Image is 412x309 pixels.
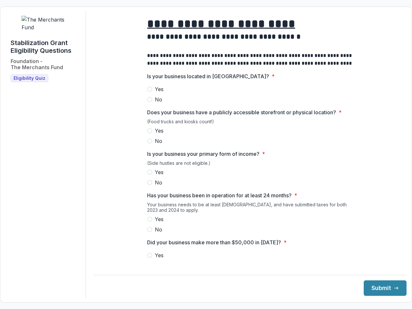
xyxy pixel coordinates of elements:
h2: Foundation - The Merchants Fund [11,58,63,70]
span: No [155,262,162,269]
span: No [155,137,162,145]
div: Your business needs to be at least [DEMOGRAPHIC_DATA], and have submitted taxes for both 2023 and... [147,202,353,215]
span: No [155,179,162,186]
span: No [155,96,162,103]
span: Eligibility Quiz [14,76,45,81]
p: Has your business been in operation for at least 24 months? [147,192,292,199]
span: Yes [155,251,164,259]
span: No [155,226,162,233]
p: Does your business have a publicly accessible storefront or physical location? [147,108,336,116]
div: (Side hustles are not eligible.) [147,160,353,168]
h1: Stabilization Grant Eligibility Questions [11,39,80,54]
p: Did your business make more than $50,000 in [DATE]? [147,239,281,246]
img: The Merchants Fund [22,16,70,31]
span: Yes [155,127,164,135]
p: Is your business your primary form of income? [147,150,259,158]
span: Yes [155,215,164,223]
span: Yes [155,168,164,176]
div: (Food trucks and kiosks count!) [147,119,353,127]
p: Is your business located in [GEOGRAPHIC_DATA]? [147,72,269,80]
button: Submit [364,280,407,296]
span: Yes [155,85,164,93]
